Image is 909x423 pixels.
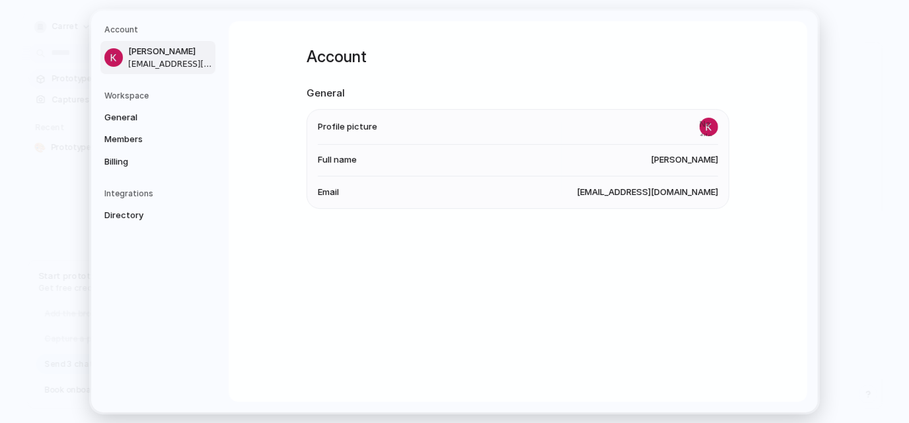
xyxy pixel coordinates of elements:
h2: General [307,86,729,101]
h1: Account [307,45,729,69]
a: [PERSON_NAME][EMAIL_ADDRESS][DOMAIN_NAME] [100,41,215,74]
span: [EMAIL_ADDRESS][DOMAIN_NAME] [577,186,718,199]
span: [EMAIL_ADDRESS][DOMAIN_NAME] [128,58,213,70]
a: Billing [100,151,215,173]
span: Members [104,133,189,146]
span: Full name [318,153,357,167]
h5: Account [104,24,215,36]
span: Profile picture [318,120,377,134]
span: Email [318,186,339,199]
a: Directory [100,205,215,226]
h5: Integrations [104,188,215,200]
span: Directory [104,209,189,222]
span: [PERSON_NAME] [128,45,213,58]
a: Members [100,129,215,150]
span: Billing [104,155,189,169]
a: General [100,107,215,128]
h5: Workspace [104,90,215,102]
span: General [104,111,189,124]
span: [PERSON_NAME] [651,153,718,167]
